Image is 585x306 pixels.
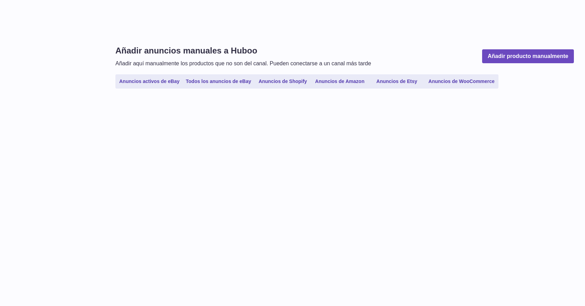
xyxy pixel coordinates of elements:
[426,76,497,87] a: Anuncios de WooCommerce
[115,45,371,56] h1: Añadir anuncios manuales a Huboo
[184,76,254,87] a: Todos los anuncios de eBay
[312,76,368,87] a: Anuncios de Amazon
[482,49,574,64] a: Añadir producto manualmente
[115,60,371,67] p: Añadir aquí manualmente los productos que no son del canal. Pueden conectarse a un canal más tarde
[255,76,311,87] a: Anuncios de Shopify
[117,76,182,87] a: Anuncios activos de eBay
[369,76,425,87] a: Anuncios de Etsy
